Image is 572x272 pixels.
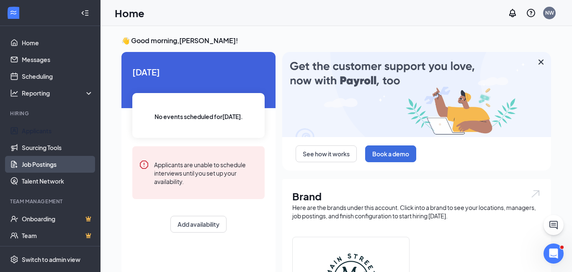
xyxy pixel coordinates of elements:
h1: Brand [292,189,541,203]
span: No events scheduled for [DATE] . [155,112,243,121]
a: Sourcing Tools [22,139,93,156]
img: payroll-large.gif [282,52,551,137]
button: Add availability [170,216,227,233]
div: Reporting [22,89,94,97]
a: Scheduling [22,68,93,85]
svg: Error [139,160,149,170]
div: Here are the brands under this account. Click into a brand to see your locations, managers, job p... [292,203,541,220]
svg: QuestionInfo [526,8,536,18]
svg: Collapse [81,9,89,17]
button: ChatActive [544,215,564,235]
div: Hiring [10,110,92,117]
a: TeamCrown [22,227,93,244]
a: Applicants [22,122,93,139]
h3: 👋 Good morning, [PERSON_NAME] ! [121,36,551,45]
button: See how it works [296,145,357,162]
button: Book a demo [365,145,416,162]
h1: Home [115,6,144,20]
a: Talent Network [22,173,93,189]
a: Messages [22,51,93,68]
a: OnboardingCrown [22,210,93,227]
a: Home [22,34,93,51]
a: DocumentsCrown [22,244,93,261]
span: [DATE] [132,65,265,78]
img: open.6027fd2a22e1237b5b06.svg [530,189,541,199]
div: NW [545,9,554,16]
svg: Settings [10,255,18,264]
svg: WorkstreamLogo [9,8,18,17]
div: Switch to admin view [22,255,80,264]
a: Job Postings [22,156,93,173]
svg: Cross [536,57,546,67]
div: Team Management [10,198,92,205]
svg: Analysis [10,89,18,97]
div: Applicants are unable to schedule interviews until you set up your availability. [154,160,258,186]
iframe: Intercom live chat [544,244,564,264]
svg: Notifications [508,8,518,18]
svg: ChatActive [549,220,559,230]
